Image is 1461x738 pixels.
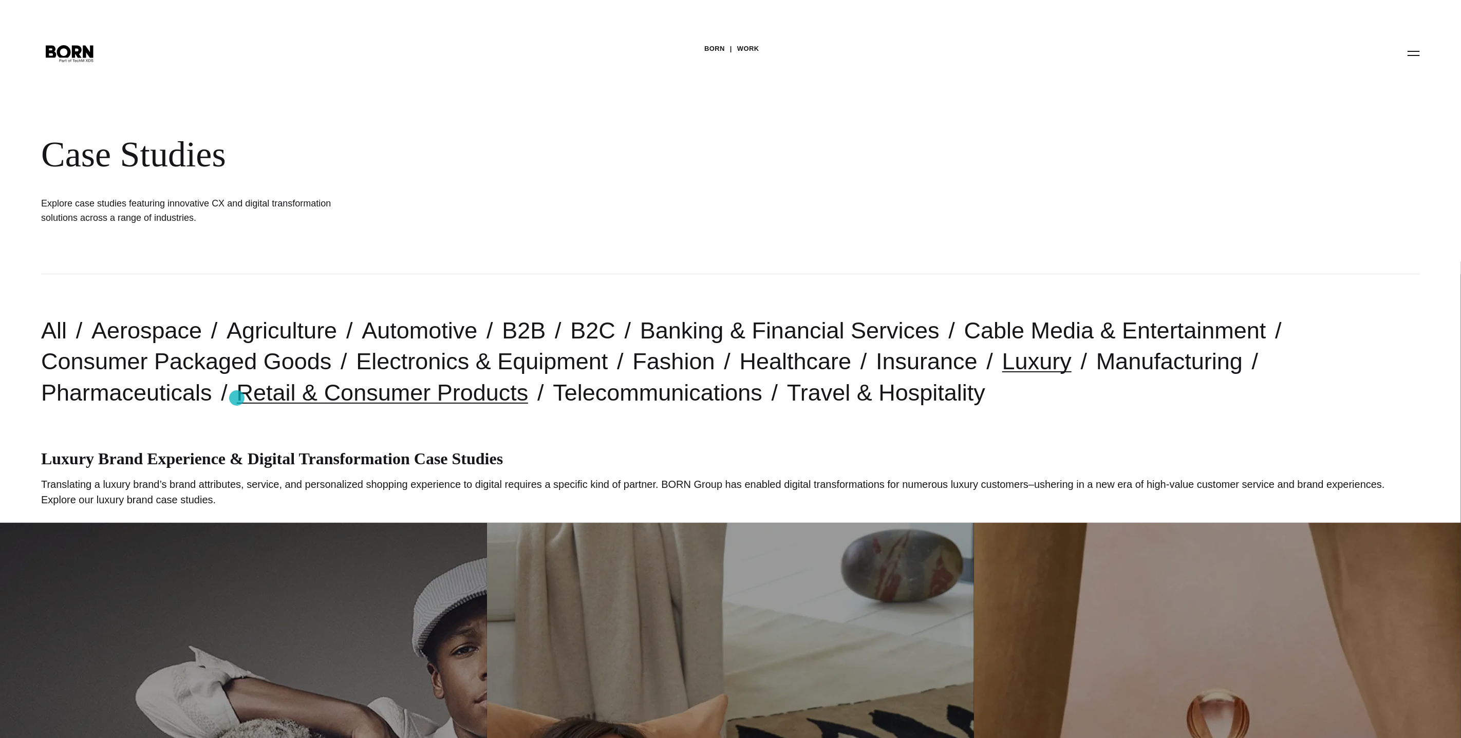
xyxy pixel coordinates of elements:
a: Automotive [362,317,477,344]
button: Open [1401,42,1426,64]
h1: Luxury Brand Experience & Digital Transformation Case Studies [41,449,1420,468]
a: Insurance [876,348,978,374]
h1: Explore case studies featuring innovative CX and digital transformation solutions across a range ... [41,196,349,225]
a: All [41,317,67,344]
a: BORN [704,41,725,56]
a: Manufacturing [1096,348,1243,374]
a: Retail & Consumer Products [237,380,529,406]
a: Healthcare [740,348,852,374]
a: Electronics & Equipment [356,348,608,374]
a: Fashion [633,348,715,374]
a: Consumer Packaged Goods [41,348,331,374]
a: Telecommunications [553,380,762,406]
a: Work [737,41,759,56]
a: Cable Media & Entertainment [964,317,1266,344]
a: B2B [502,317,546,344]
div: Case Studies [41,134,627,176]
a: Aerospace [91,317,202,344]
a: Agriculture [227,317,337,344]
a: Luxury [1002,348,1072,374]
p: Translating a luxury brand’s brand attributes, service, and personalized shopping experience to d... [41,477,1420,507]
a: Banking & Financial Services [640,317,940,344]
a: B2C [570,317,615,344]
a: Travel & Hospitality [787,380,985,406]
a: Pharmaceuticals [41,380,212,406]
